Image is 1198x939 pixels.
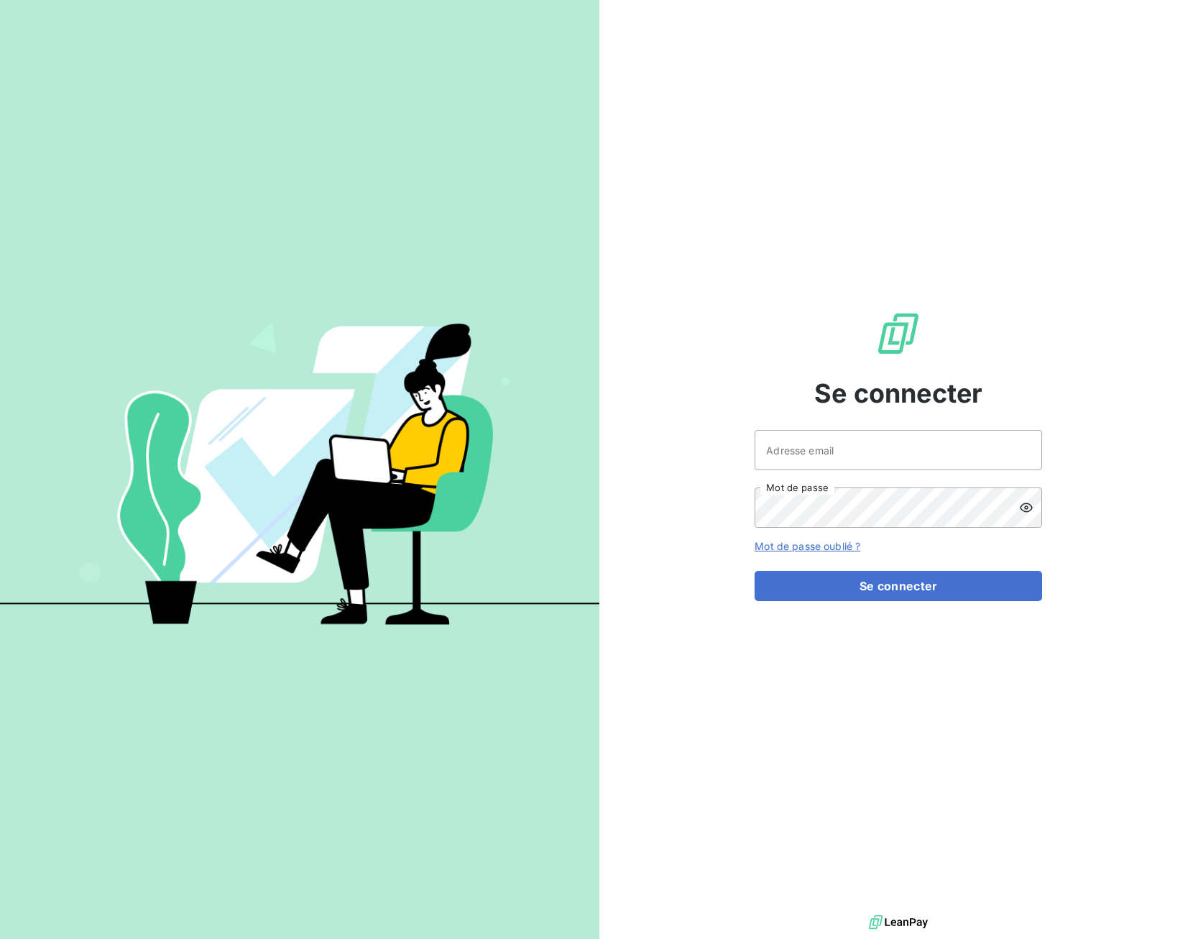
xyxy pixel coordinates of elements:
img: Logo LeanPay [875,311,921,357]
a: Mot de passe oublié ? [755,540,860,552]
button: Se connecter [755,571,1042,601]
span: Se connecter [814,374,982,413]
input: placeholder [755,430,1042,470]
img: logo [869,912,928,933]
